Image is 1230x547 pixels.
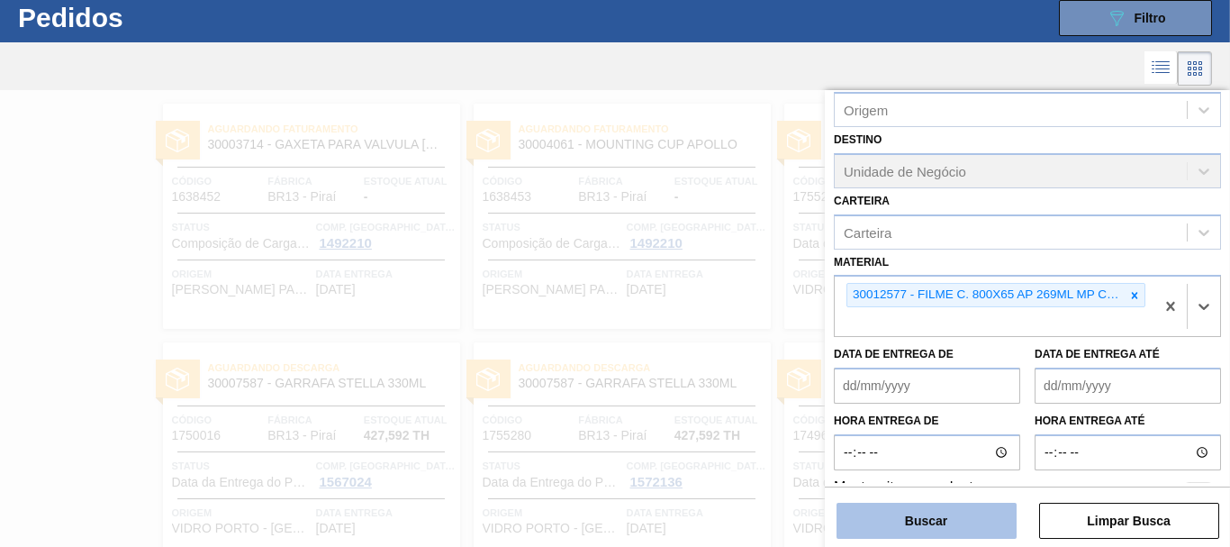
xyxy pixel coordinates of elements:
[1135,11,1166,25] span: Filtro
[834,133,882,146] label: Destino
[834,256,889,269] label: Material
[1035,408,1221,434] label: Hora entrega até
[844,102,888,117] div: Origem
[844,224,891,240] div: Carteira
[18,7,270,28] h1: Pedidos
[834,368,1020,404] input: dd/mm/yyyy
[847,284,1125,306] div: 30012577 - FILME C. 800X65 AP 269ML MP C15 429
[1035,348,1160,360] label: Data de Entrega até
[834,195,890,207] label: Carteira
[1178,51,1212,86] div: Visão em Cards
[834,479,989,501] label: Mostrar itens pendentes
[834,408,1020,434] label: Hora entrega de
[1035,368,1221,404] input: dd/mm/yyyy
[834,348,954,360] label: Data de Entrega de
[1144,51,1178,86] div: Visão em Lista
